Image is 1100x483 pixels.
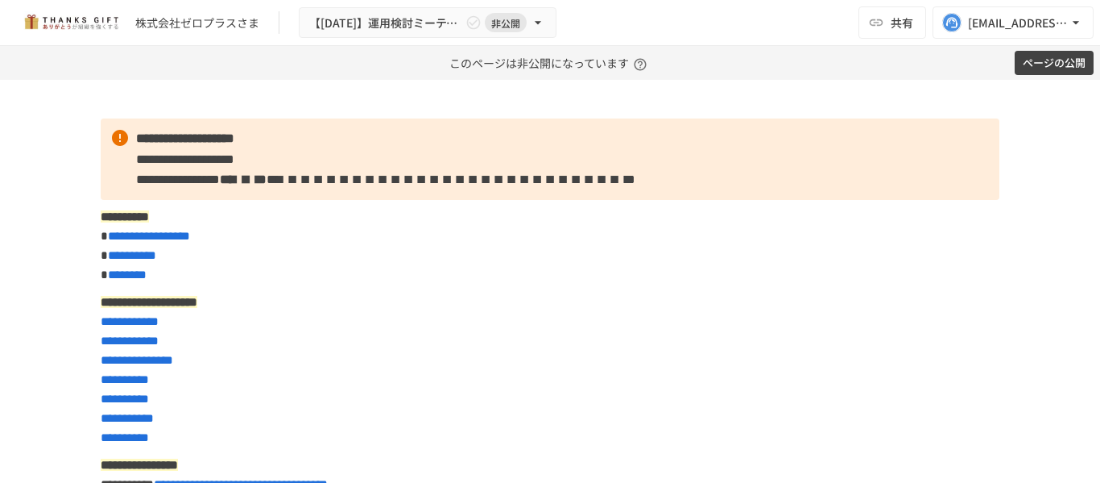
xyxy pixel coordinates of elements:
[933,6,1094,39] button: [EMAIL_ADDRESS][DOMAIN_NAME]
[891,14,913,31] span: 共有
[309,13,462,33] span: 【[DATE]】運用検討ミーティング
[299,7,556,39] button: 【[DATE]】運用検討ミーティング非公開
[135,15,259,31] div: 株式会社ゼロプラスさま
[858,6,926,39] button: 共有
[968,13,1068,33] div: [EMAIL_ADDRESS][DOMAIN_NAME]
[19,10,122,35] img: mMP1OxWUAhQbsRWCurg7vIHe5HqDpP7qZo7fRoNLXQh
[1015,51,1094,76] button: ページの公開
[485,15,527,31] span: 非公開
[449,46,651,80] p: このページは非公開になっています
